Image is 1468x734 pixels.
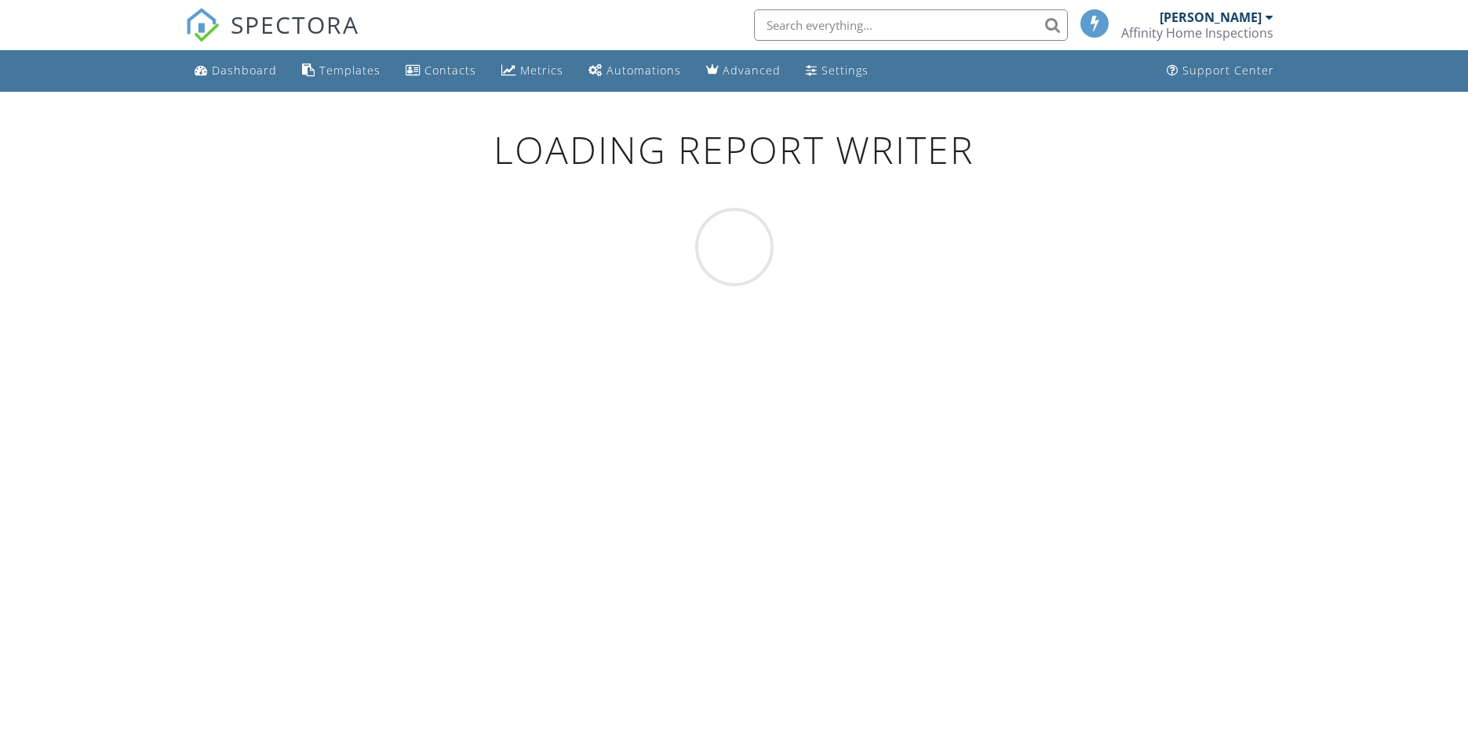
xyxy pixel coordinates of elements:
[1160,9,1262,25] div: [PERSON_NAME]
[495,56,570,85] a: Metrics
[800,56,875,85] a: Settings
[607,63,681,78] div: Automations
[754,9,1068,41] input: Search everything...
[188,56,283,85] a: Dashboard
[185,21,359,54] a: SPECTORA
[1160,56,1280,85] a: Support Center
[1121,25,1273,41] div: Affinity Home Inspections
[185,8,220,42] img: The Best Home Inspection Software - Spectora
[700,56,787,85] a: Advanced
[231,8,359,41] span: SPECTORA
[1182,63,1274,78] div: Support Center
[212,63,277,78] div: Dashboard
[582,56,687,85] a: Automations (Basic)
[296,56,387,85] a: Templates
[821,63,869,78] div: Settings
[424,63,476,78] div: Contacts
[319,63,381,78] div: Templates
[520,63,563,78] div: Metrics
[399,56,483,85] a: Contacts
[723,63,781,78] div: Advanced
